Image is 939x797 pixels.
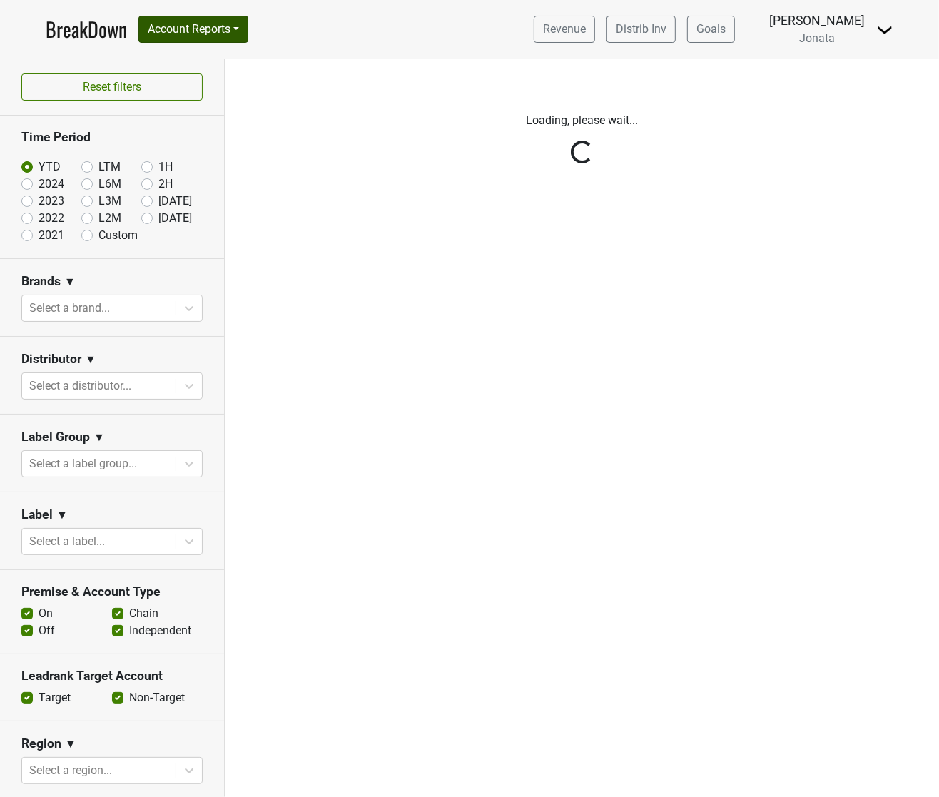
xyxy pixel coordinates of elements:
button: Account Reports [138,16,248,43]
a: Revenue [534,16,595,43]
div: [PERSON_NAME] [769,11,865,30]
a: Goals [687,16,735,43]
img: Dropdown Menu [876,21,893,39]
span: Jonata [799,31,835,45]
a: BreakDown [46,14,127,44]
p: Loading, please wait... [235,112,928,129]
a: Distrib Inv [606,16,676,43]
